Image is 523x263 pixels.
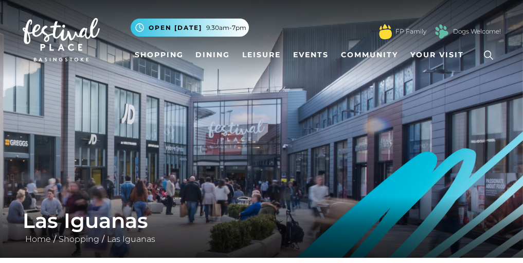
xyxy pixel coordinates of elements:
[453,27,501,36] a: Dogs Welcome!
[406,45,473,64] a: Your Visit
[206,23,246,32] span: 9.30am-7pm
[131,19,249,37] button: Open [DATE] 9.30am-7pm
[289,45,333,64] a: Events
[56,234,102,244] a: Shopping
[337,45,402,64] a: Community
[23,208,501,233] h1: Las Iguanas
[395,27,426,36] a: FP Family
[238,45,285,64] a: Leisure
[23,18,100,61] img: Festival Place Logo
[410,50,464,60] span: Your Visit
[149,23,202,32] span: Open [DATE]
[23,234,53,244] a: Home
[131,45,188,64] a: Shopping
[104,234,158,244] a: Las Iguanas
[191,45,234,64] a: Dining
[15,208,509,245] div: / /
